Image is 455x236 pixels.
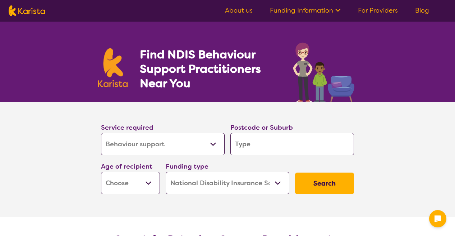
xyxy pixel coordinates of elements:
label: Funding type [166,162,208,171]
img: Karista logo [98,48,128,87]
label: Age of recipient [101,162,152,171]
input: Type [230,133,354,155]
label: Service required [101,123,153,132]
h1: Find NDIS Behaviour Support Practitioners Near You [140,47,279,90]
a: Funding Information [270,6,341,15]
label: Postcode or Suburb [230,123,293,132]
img: behaviour-support [291,39,357,102]
a: Blog [415,6,429,15]
a: About us [225,6,253,15]
a: For Providers [358,6,398,15]
img: Karista logo [9,5,45,16]
button: Search [295,173,354,194]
